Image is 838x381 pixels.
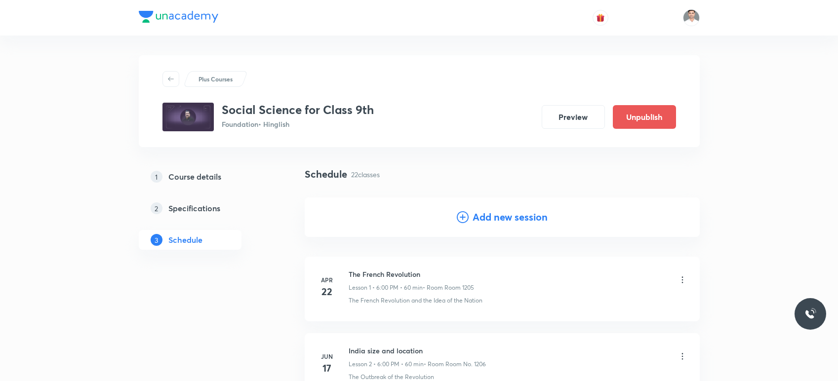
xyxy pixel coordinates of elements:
[423,283,474,292] p: • Room Room 1205
[660,197,700,237] img: Add
[168,234,202,246] h5: Schedule
[473,210,548,225] h4: Add new session
[424,360,486,369] p: • Room Room No. 1206
[162,103,214,131] img: 4ceb343e8c0e450bbba3997b7a1fa8e7.jpg
[139,198,273,218] a: 2Specifications
[151,234,162,246] p: 3
[139,167,273,187] a: 1Course details
[349,345,486,356] h6: India size and location
[349,283,423,292] p: Lesson 1 • 6:00 PM • 60 min
[151,202,162,214] p: 2
[317,352,337,361] h6: Jun
[349,269,474,279] h6: The French Revolution
[349,296,482,305] p: The French Revolution and the Idea of the Nation
[222,119,374,129] p: Foundation • Hinglish
[199,75,233,83] p: Plus Courses
[542,105,605,129] button: Preview
[317,361,337,376] h4: 17
[593,10,608,26] button: avatar
[168,171,221,183] h5: Course details
[151,171,162,183] p: 1
[317,284,337,299] h4: 22
[804,308,816,320] img: ttu
[139,11,218,23] img: Company Logo
[349,360,424,369] p: Lesson 2 • 6:00 PM • 60 min
[222,103,374,117] h3: Social Science for Class 9th
[168,202,220,214] h5: Specifications
[317,275,337,284] h6: Apr
[683,9,700,26] img: Mant Lal
[351,169,380,180] p: 22 classes
[139,11,218,25] a: Company Logo
[613,105,676,129] button: Unpublish
[305,167,347,182] h4: Schedule
[596,13,605,22] img: avatar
